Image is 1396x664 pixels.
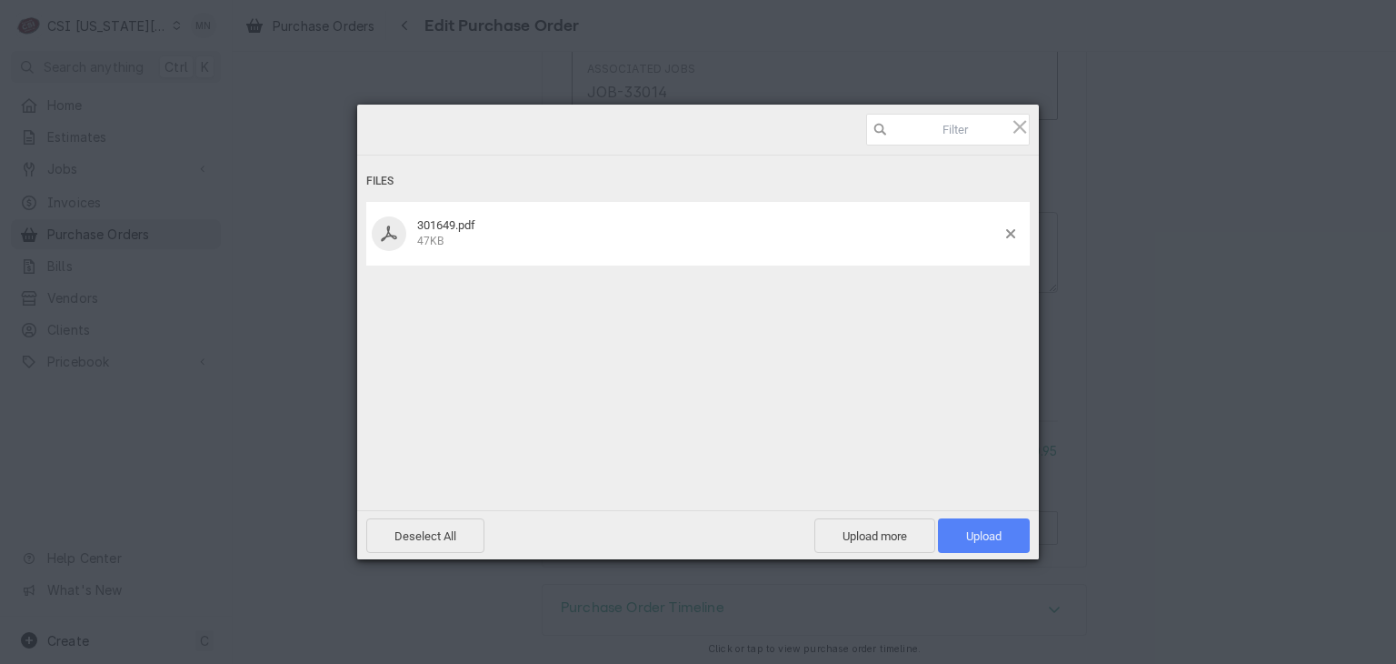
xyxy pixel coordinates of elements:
span: Upload more [814,518,935,553]
div: 301649.pdf [412,218,1006,248]
span: 47KB [417,235,444,247]
span: Upload [966,529,1002,543]
div: Files [366,165,1030,198]
span: Deselect All [366,518,484,553]
input: Filter [866,114,1030,146]
span: Click here or hit ESC to close picker [1010,116,1030,136]
span: 301649.pdf [417,218,475,232]
span: Upload [938,518,1030,553]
